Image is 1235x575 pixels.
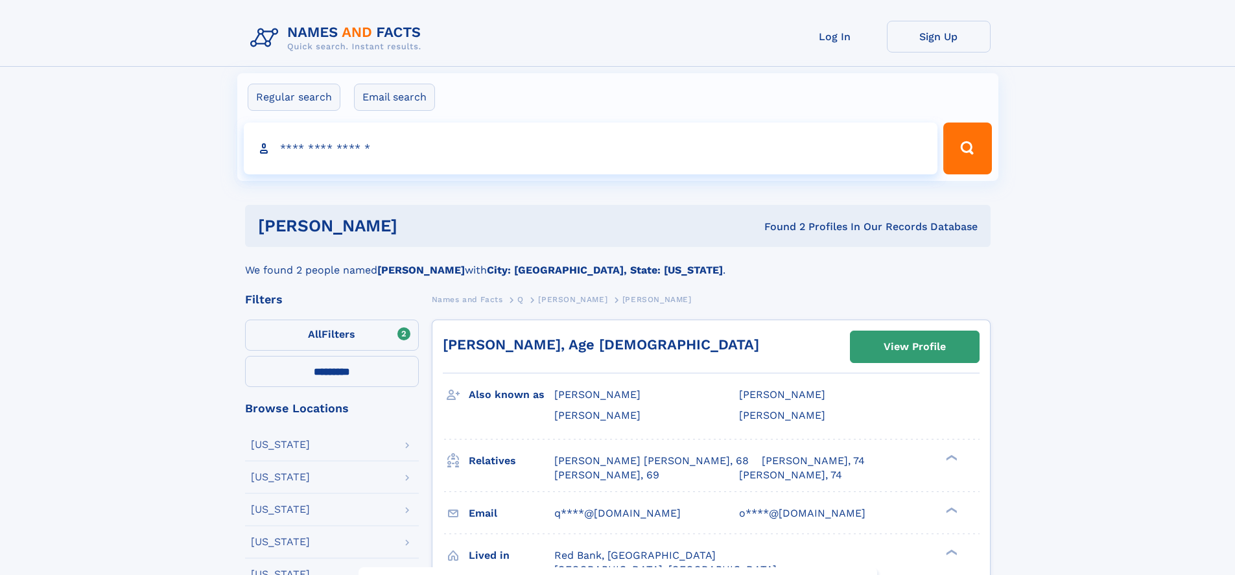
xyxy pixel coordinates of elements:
span: [PERSON_NAME] [554,388,641,401]
h3: Relatives [469,450,554,472]
img: Logo Names and Facts [245,21,432,56]
a: Q [517,291,524,307]
div: [US_STATE] [251,537,310,547]
div: ❯ [943,506,958,514]
button: Search Button [943,123,991,174]
div: [US_STATE] [251,440,310,450]
h3: Lived in [469,545,554,567]
a: [PERSON_NAME], 74 [762,454,865,468]
a: [PERSON_NAME] [PERSON_NAME], 68 [554,454,749,468]
a: [PERSON_NAME], Age [DEMOGRAPHIC_DATA] [443,336,759,353]
div: [US_STATE] [251,472,310,482]
span: [PERSON_NAME] [622,295,692,304]
a: Log In [783,21,887,53]
div: Found 2 Profiles In Our Records Database [581,220,978,234]
h3: Also known as [469,384,554,406]
span: Red Bank, [GEOGRAPHIC_DATA] [554,549,716,561]
div: Filters [245,294,419,305]
div: Browse Locations [245,403,419,414]
span: Q [517,295,524,304]
span: [PERSON_NAME] [538,295,607,304]
span: [PERSON_NAME] [739,388,825,401]
span: [PERSON_NAME] [554,409,641,421]
h3: Email [469,502,554,524]
input: search input [244,123,938,174]
a: [PERSON_NAME], 69 [554,468,659,482]
label: Filters [245,320,419,351]
b: [PERSON_NAME] [377,264,465,276]
label: Email search [354,84,435,111]
a: View Profile [851,331,979,362]
div: View Profile [884,332,946,362]
a: [PERSON_NAME], 74 [739,468,842,482]
a: Sign Up [887,21,991,53]
label: Regular search [248,84,340,111]
h1: [PERSON_NAME] [258,218,581,234]
b: City: [GEOGRAPHIC_DATA], State: [US_STATE] [487,264,723,276]
span: All [308,328,322,340]
div: ❯ [943,548,958,556]
div: ❯ [943,453,958,462]
a: Names and Facts [432,291,503,307]
div: [US_STATE] [251,504,310,515]
a: [PERSON_NAME] [538,291,607,307]
span: [PERSON_NAME] [739,409,825,421]
div: We found 2 people named with . [245,247,991,278]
